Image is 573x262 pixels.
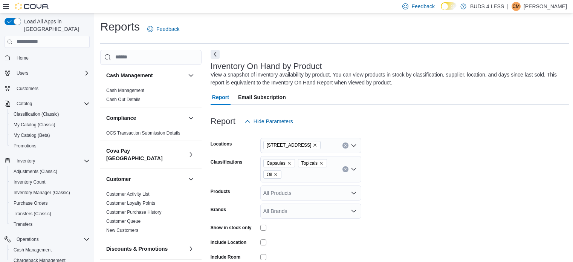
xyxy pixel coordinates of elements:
[17,158,35,164] span: Inventory
[14,122,55,128] span: My Catalog (Classic)
[14,132,50,138] span: My Catalog (Beta)
[17,101,32,107] span: Catalog
[8,166,93,177] button: Adjustments (Classic)
[106,114,136,122] h3: Compliance
[211,225,252,231] label: Show in stock only
[11,120,90,129] span: My Catalog (Classic)
[100,129,202,141] div: Compliance
[8,187,93,198] button: Inventory Manager (Classic)
[11,110,62,119] a: Classification (Classic)
[11,178,49,187] a: Inventory Count
[106,219,141,224] a: Customer Queue
[14,69,90,78] span: Users
[14,111,59,117] span: Classification (Classic)
[8,120,93,130] button: My Catalog (Classic)
[14,179,46,185] span: Inventory Count
[8,141,93,151] button: Promotions
[156,25,179,33] span: Feedback
[11,167,60,176] a: Adjustments (Classic)
[351,190,357,196] button: Open list of options
[106,201,155,206] a: Customer Loyalty Points
[11,199,90,208] span: Purchase Orders
[211,62,322,71] h3: Inventory On Hand by Product
[2,83,93,94] button: Customers
[238,90,286,105] span: Email Subscription
[313,143,317,147] button: Remove 23 Young Street from selection in this group
[211,159,243,165] label: Classifications
[106,147,185,162] button: Cova Pay [GEOGRAPHIC_DATA]
[11,209,54,218] a: Transfers (Classic)
[11,131,90,140] span: My Catalog (Beta)
[106,88,144,93] a: Cash Management
[512,2,521,11] div: Catherine McArton
[211,188,230,195] label: Products
[211,239,246,245] label: Include Location
[14,156,90,165] span: Inventory
[11,220,90,229] span: Transfers
[144,21,182,37] a: Feedback
[15,3,49,10] img: Cova
[267,171,272,178] span: Oil
[100,86,202,107] div: Cash Management
[11,120,58,129] a: My Catalog (Classic)
[186,150,196,159] button: Cova Pay [GEOGRAPHIC_DATA]
[267,141,312,149] span: [STREET_ADDRESS]
[441,2,457,10] input: Dark Mode
[11,141,90,150] span: Promotions
[351,142,357,149] button: Open list of options
[186,244,196,253] button: Discounts & Promotions
[8,245,93,255] button: Cash Management
[106,97,141,102] a: Cash Out Details
[11,178,90,187] span: Inventory Count
[2,156,93,166] button: Inventory
[106,245,168,253] h3: Discounts & Promotions
[470,2,504,11] p: BUDS 4 LESS
[14,200,48,206] span: Purchase Orders
[14,53,90,63] span: Home
[11,188,73,197] a: Inventory Manager (Classic)
[301,159,318,167] span: Topicals
[14,54,32,63] a: Home
[211,254,240,260] label: Include Room
[8,198,93,208] button: Purchase Orders
[241,114,296,129] button: Hide Parameters
[11,245,55,254] a: Cash Management
[267,159,286,167] span: Capsules
[298,159,327,167] span: Topicals
[14,235,90,244] span: Operations
[14,99,35,108] button: Catalog
[11,141,40,150] a: Promotions
[106,72,153,79] h3: Cash Management
[21,18,90,33] span: Load All Apps in [GEOGRAPHIC_DATA]
[2,234,93,245] button: Operations
[14,169,57,175] span: Adjustments (Classic)
[2,68,93,78] button: Users
[524,2,567,11] p: [PERSON_NAME]
[106,192,150,197] a: Customer Activity List
[106,87,144,93] span: Cash Management
[11,188,90,197] span: Inventory Manager (Classic)
[11,220,35,229] a: Transfers
[186,113,196,123] button: Compliance
[106,245,185,253] button: Discounts & Promotions
[106,228,138,233] a: New Customers
[186,71,196,80] button: Cash Management
[211,207,226,213] label: Brands
[106,210,162,215] a: Customer Purchase History
[342,166,348,172] button: Clear input
[8,177,93,187] button: Inventory Count
[8,109,93,120] button: Classification (Classic)
[106,130,180,136] a: OCS Transaction Submission Details
[11,131,53,140] a: My Catalog (Beta)
[11,199,51,208] a: Purchase Orders
[14,84,41,93] a: Customers
[106,72,185,79] button: Cash Management
[106,175,131,183] h3: Customer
